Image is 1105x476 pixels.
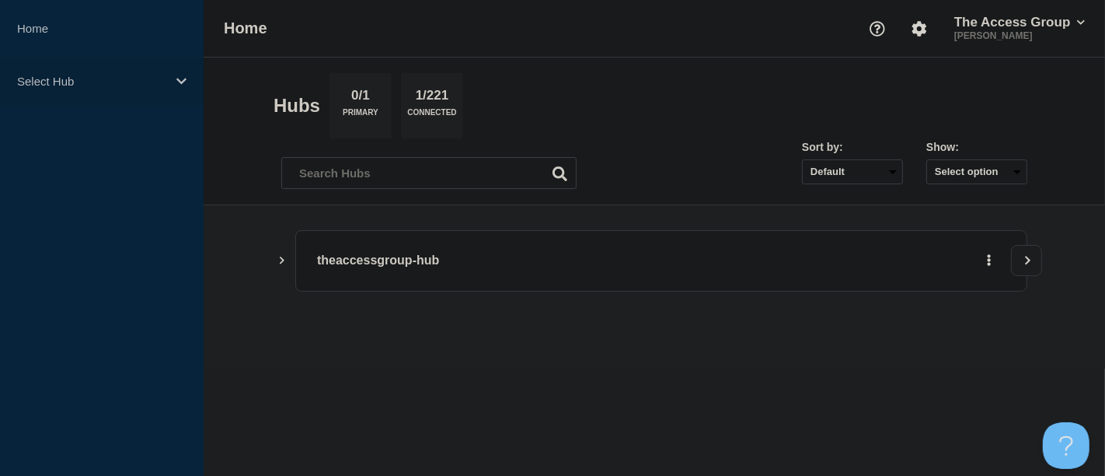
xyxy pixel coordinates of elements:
button: More actions [979,247,999,275]
p: Connected [407,108,456,124]
p: Select Hub [17,75,166,88]
p: Primary [343,108,378,124]
button: Show Connected Hubs [278,255,286,267]
button: Account settings [903,12,936,45]
button: The Access Group [951,15,1088,30]
div: Show: [926,141,1027,153]
button: Select option [926,159,1027,184]
div: Sort by: [802,141,903,153]
p: 0/1 [346,88,376,108]
iframe: Help Scout Beacon - Open [1043,422,1089,469]
select: Sort by [802,159,903,184]
h1: Home [224,19,267,37]
button: Support [861,12,894,45]
input: Search Hubs [281,157,577,189]
button: View [1011,245,1042,276]
p: 1/221 [410,88,455,108]
h2: Hubs [274,95,320,117]
p: theaccessgroup-hub [317,247,747,275]
p: [PERSON_NAME] [951,30,1088,41]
